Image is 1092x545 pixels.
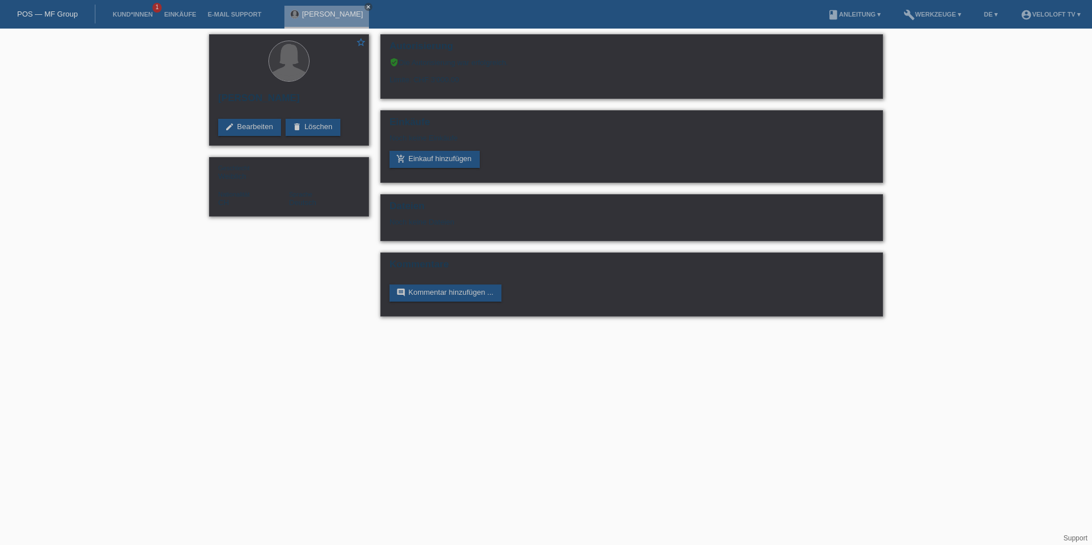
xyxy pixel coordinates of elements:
[292,122,302,131] i: delete
[218,119,281,136] a: editBearbeiten
[218,191,250,198] span: Nationalität
[828,9,839,21] i: book
[107,11,158,18] a: Kund*innen
[289,198,316,207] span: Deutsch
[218,93,360,110] h2: [PERSON_NAME]
[898,11,967,18] a: buildWerkzeuge ▾
[390,67,874,84] div: Limite: CHF 3'000.00
[302,10,363,18] a: [PERSON_NAME]
[17,10,78,18] a: POS — MF Group
[822,11,886,18] a: bookAnleitung ▾
[356,37,366,49] a: star_border
[390,117,874,134] h2: Einkäufe
[158,11,202,18] a: Einkäufe
[390,201,874,218] h2: Dateien
[1021,9,1032,21] i: account_circle
[286,119,340,136] a: deleteLöschen
[390,218,738,226] div: Noch keine Dateien
[356,37,366,47] i: star_border
[390,41,874,58] h2: Autorisierung
[225,122,234,131] i: edit
[202,11,267,18] a: E-Mail Support
[390,58,399,67] i: verified_user
[289,191,312,198] span: Sprache
[1063,534,1087,542] a: Support
[218,198,229,207] span: Schweiz
[390,151,480,168] a: add_shopping_cartEinkauf hinzufügen
[218,163,289,181] div: Weiblich
[390,259,874,276] h2: Kommentare
[390,134,874,151] div: Noch keine Einkäufe
[904,9,915,21] i: build
[390,284,501,302] a: commentKommentar hinzufügen ...
[396,288,406,297] i: comment
[218,165,250,171] span: Geschlecht
[152,3,162,13] span: 1
[396,154,406,163] i: add_shopping_cart
[978,11,1003,18] a: DE ▾
[1015,11,1086,18] a: account_circleVeloLoft TV ▾
[364,3,372,11] a: close
[366,4,371,10] i: close
[390,58,874,67] div: Die Autorisierung war erfolgreich.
